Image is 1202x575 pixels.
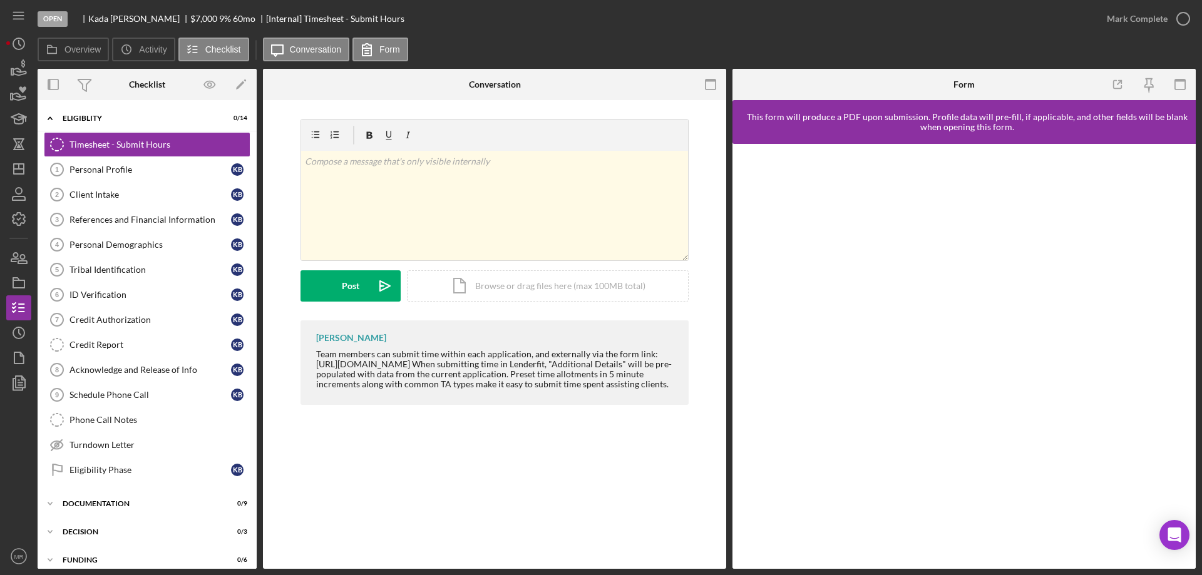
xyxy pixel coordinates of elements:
[469,79,521,89] div: Conversation
[55,191,59,198] tspan: 2
[231,464,244,476] div: K B
[44,307,250,332] a: 7Credit AuthorizationKB
[1159,520,1189,550] div: Open Intercom Messenger
[38,11,68,27] div: Open
[69,165,231,175] div: Personal Profile
[112,38,175,61] button: Activity
[231,288,244,301] div: K B
[379,44,400,54] label: Form
[55,266,59,273] tspan: 5
[231,263,244,276] div: K B
[190,13,217,24] span: $7,000
[64,44,101,54] label: Overview
[55,391,59,399] tspan: 9
[225,556,247,564] div: 0 / 6
[300,270,401,302] button: Post
[44,132,250,157] a: Timesheet - Submit Hours
[69,290,231,300] div: ID Verification
[352,38,408,61] button: Form
[69,390,231,400] div: Schedule Phone Call
[88,14,190,24] div: Kada [PERSON_NAME]
[231,364,244,376] div: K B
[139,44,167,54] label: Activity
[263,38,350,61] button: Conversation
[69,440,250,450] div: Turndown Letter
[69,365,231,375] div: Acknowledge and Release of Info
[14,553,24,560] text: MR
[44,432,250,457] a: Turndown Letter
[44,207,250,232] a: 3References and Financial InformationKB
[44,382,250,407] a: 9Schedule Phone CallKB
[953,79,975,89] div: Form
[44,182,250,207] a: 2Client IntakeKB
[266,14,404,24] div: [Internal] Timesheet - Submit Hours
[233,14,255,24] div: 60 mo
[225,500,247,507] div: 0 / 9
[1107,6,1168,31] div: Mark Complete
[129,79,165,89] div: Checklist
[44,357,250,382] a: 8Acknowledge and Release of InfoKB
[231,338,244,351] div: K B
[69,265,231,275] div: Tribal Identification
[231,213,244,226] div: K B
[316,333,386,343] div: [PERSON_NAME]
[231,188,244,201] div: K B
[316,349,676,389] div: Team members can submit time within each application, and externally via the form link: [URL][DOM...
[745,156,1184,556] iframe: Lenderfit form
[178,38,249,61] button: Checklist
[231,238,244,251] div: K B
[231,163,244,176] div: K B
[63,528,216,536] div: Decision
[44,257,250,282] a: 5Tribal IdentificationKB
[1094,6,1196,31] button: Mark Complete
[69,215,231,225] div: References and Financial Information
[44,157,250,182] a: 1Personal ProfileKB
[739,112,1196,132] div: This form will produce a PDF upon submission. Profile data will pre-fill, if applicable, and othe...
[63,114,216,122] div: Eligiblity
[6,544,31,569] button: MR
[38,38,109,61] button: Overview
[63,556,216,564] div: Funding
[225,528,247,536] div: 0 / 3
[219,14,231,24] div: 9 %
[231,313,244,326] div: K B
[44,282,250,307] a: 6ID VerificationKB
[44,232,250,257] a: 4Personal DemographicsKB
[69,340,231,350] div: Credit Report
[44,457,250,482] a: Eligibility PhaseKB
[205,44,241,54] label: Checklist
[69,465,231,475] div: Eligibility Phase
[69,415,250,425] div: Phone Call Notes
[44,407,250,432] a: Phone Call Notes
[69,315,231,325] div: Credit Authorization
[225,114,247,122] div: 0 / 14
[55,291,59,298] tspan: 6
[63,500,216,507] div: Documentation
[69,140,250,150] div: Timesheet - Submit Hours
[55,366,59,374] tspan: 8
[55,216,59,223] tspan: 3
[290,44,342,54] label: Conversation
[55,316,59,323] tspan: 7
[44,332,250,357] a: Credit ReportKB
[342,270,359,302] div: Post
[69,190,231,200] div: Client Intake
[231,389,244,401] div: K B
[69,240,231,250] div: Personal Demographics
[55,241,59,248] tspan: 4
[55,166,59,173] tspan: 1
